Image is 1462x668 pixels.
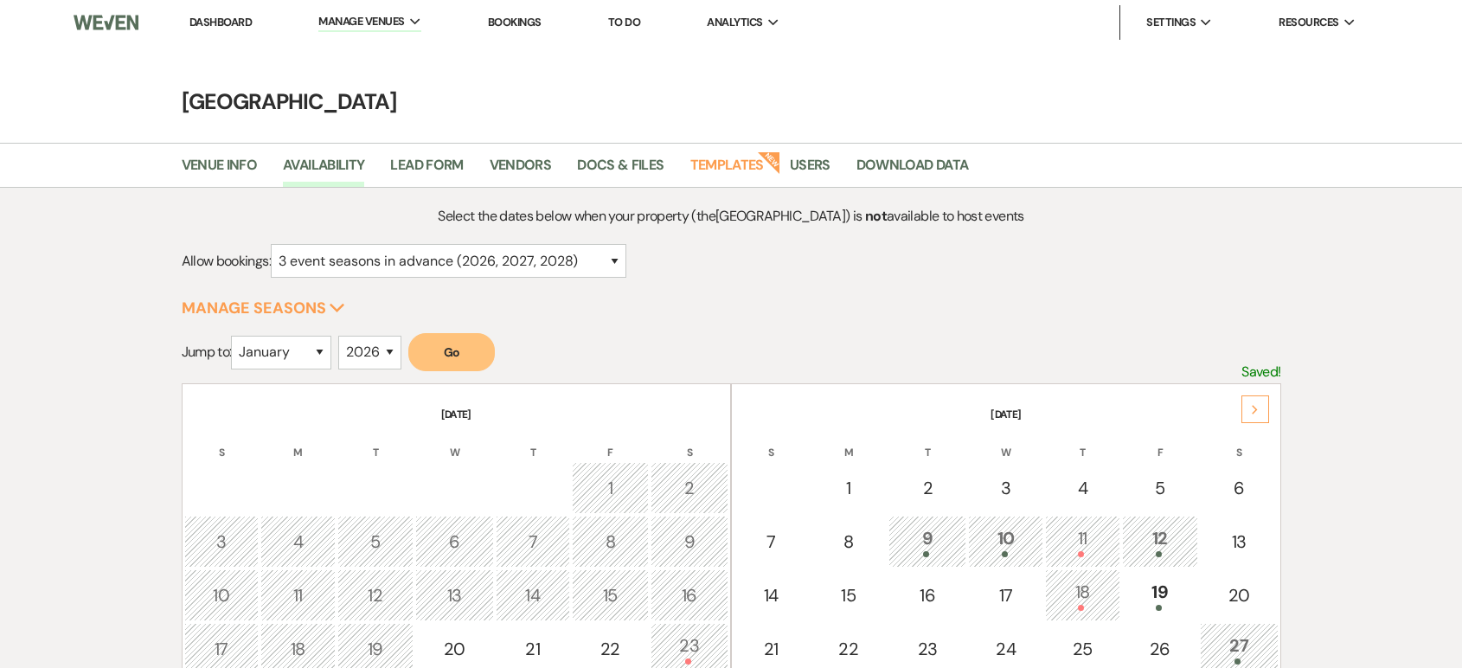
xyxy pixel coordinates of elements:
div: 4 [1055,475,1111,501]
div: 18 [270,636,326,662]
th: S [1200,424,1278,460]
span: Settings [1146,14,1196,31]
div: 19 [1132,579,1189,611]
div: 11 [1055,525,1111,557]
th: T [888,424,966,460]
div: 26 [1132,636,1189,662]
div: 6 [1209,475,1268,501]
th: M [260,424,336,460]
div: 7 [505,529,561,555]
th: S [734,424,809,460]
a: Templates [690,154,764,187]
th: F [1122,424,1198,460]
span: Jump to: [182,343,232,361]
button: Manage Seasons [182,300,345,316]
span: Manage Venues [318,13,404,30]
div: 25 [1055,636,1111,662]
strong: not [865,207,887,225]
a: Bookings [488,15,542,29]
h4: [GEOGRAPHIC_DATA] [108,87,1354,117]
div: 17 [194,636,250,662]
div: 13 [425,582,484,608]
th: W [415,424,493,460]
div: 15 [581,582,638,608]
th: S [184,424,260,460]
a: Lead Form [390,154,463,187]
div: 19 [347,636,404,662]
a: To Do [608,15,640,29]
div: 9 [898,525,957,557]
div: 20 [425,636,484,662]
a: Docs & Files [577,154,664,187]
div: 14 [505,582,561,608]
div: 1 [581,475,638,501]
button: Go [408,333,495,371]
a: Users [790,154,830,187]
div: 4 [270,529,326,555]
div: 24 [978,636,1034,662]
div: 10 [978,525,1034,557]
div: 3 [978,475,1034,501]
div: 8 [820,529,877,555]
div: 7 [743,529,799,555]
div: 3 [194,529,250,555]
th: F [572,424,648,460]
a: Dashboard [189,15,252,29]
div: 12 [347,582,404,608]
a: Availability [283,154,364,187]
div: 27 [1209,633,1268,665]
div: 17 [978,582,1034,608]
div: 16 [660,582,719,608]
div: 21 [743,636,799,662]
div: 5 [1132,475,1189,501]
th: [DATE] [184,386,729,422]
div: 23 [898,636,957,662]
div: 8 [581,529,638,555]
th: M [811,424,887,460]
div: 10 [194,582,250,608]
a: Venue Info [182,154,258,187]
div: 1 [820,475,877,501]
div: 22 [820,636,877,662]
div: 2 [898,475,957,501]
img: Weven Logo [74,4,139,41]
th: T [496,424,571,460]
div: 13 [1209,529,1268,555]
div: 9 [660,529,719,555]
div: 15 [820,582,877,608]
div: 6 [425,529,484,555]
div: 18 [1055,579,1111,611]
p: Select the dates below when your property (the [GEOGRAPHIC_DATA] ) is available to host events [318,205,1143,228]
a: Vendors [490,154,552,187]
span: Resources [1279,14,1338,31]
div: 11 [270,582,326,608]
div: 2 [660,475,719,501]
div: 22 [581,636,638,662]
th: S [651,424,728,460]
strong: New [757,150,781,174]
th: T [337,424,414,460]
div: 14 [743,582,799,608]
th: W [968,424,1043,460]
a: Download Data [856,154,969,187]
span: Analytics [707,14,762,31]
div: 12 [1132,525,1189,557]
span: Allow bookings: [182,252,271,270]
div: 16 [898,582,957,608]
div: 20 [1209,582,1268,608]
th: T [1045,424,1120,460]
div: 5 [347,529,404,555]
div: 21 [505,636,561,662]
p: Saved! [1241,361,1280,383]
th: [DATE] [734,386,1279,422]
div: 23 [660,633,719,665]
